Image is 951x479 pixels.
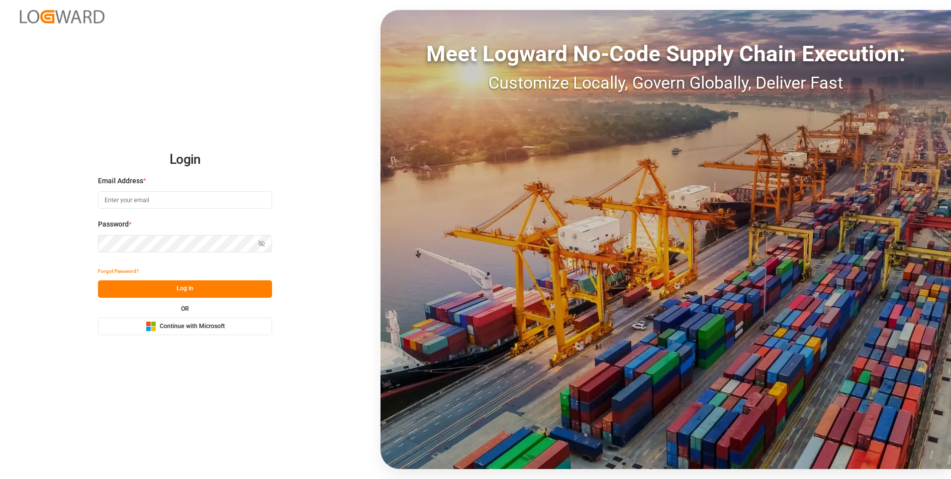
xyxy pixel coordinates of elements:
[98,219,129,230] span: Password
[98,280,272,298] button: Log In
[20,10,104,23] img: Logward_new_orange.png
[181,306,189,312] small: OR
[98,191,272,209] input: Enter your email
[380,37,951,70] div: Meet Logward No-Code Supply Chain Execution:
[380,70,951,96] div: Customize Locally, Govern Globally, Deliver Fast
[98,176,143,186] span: Email Address
[98,144,272,176] h2: Login
[160,322,225,331] span: Continue with Microsoft
[98,318,272,335] button: Continue with Microsoft
[98,263,139,280] button: Forgot Password?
